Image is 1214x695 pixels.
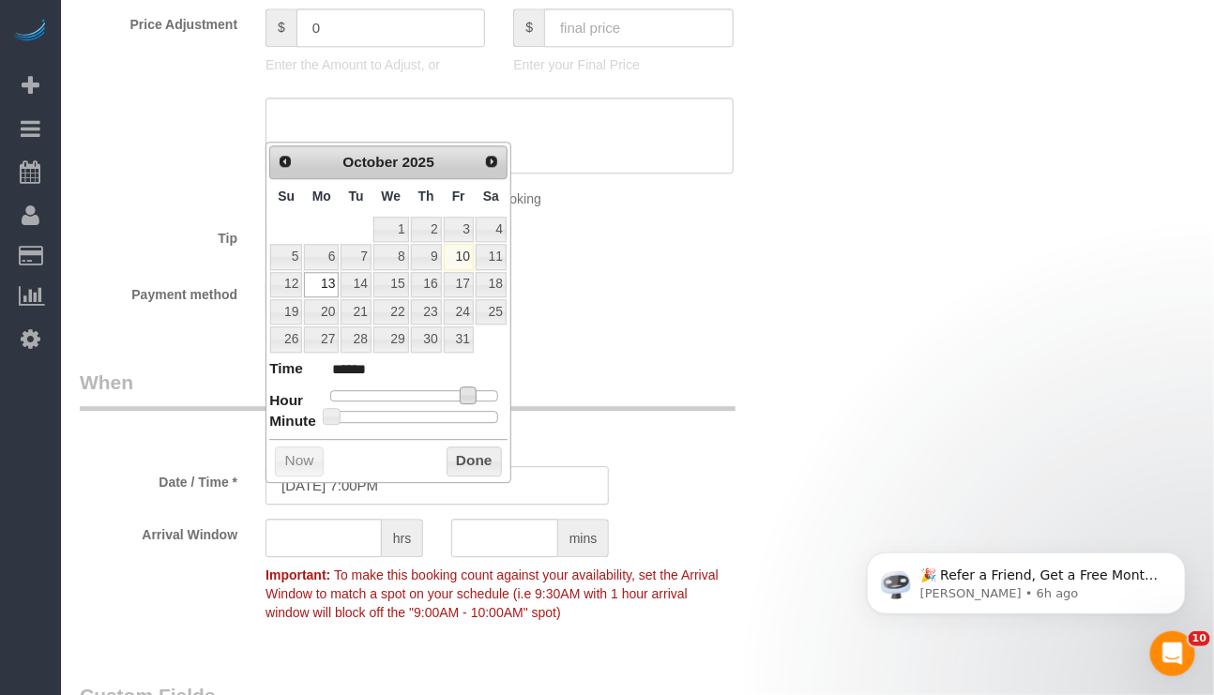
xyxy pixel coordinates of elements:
[266,567,719,620] span: To make this booking count against your availability, set the Arrival Window to match a spot on y...
[266,567,330,582] strong: Important:
[269,390,303,414] dt: Hour
[269,358,303,382] dt: Time
[373,272,409,297] a: 15
[478,148,505,174] a: Next
[447,446,502,476] button: Done
[270,272,302,297] a: 12
[411,326,442,352] a: 30
[82,72,324,89] p: Message from Ellie, sent 6h ago
[476,299,507,325] a: 25
[411,272,442,297] a: 16
[342,154,398,170] span: October
[483,189,499,204] span: Saturday
[11,19,49,45] img: Automaid Logo
[304,244,339,269] a: 6
[544,8,733,47] input: final price
[341,326,371,352] a: 28
[341,244,371,269] a: 7
[373,244,409,269] a: 8
[444,217,474,242] a: 3
[444,326,474,352] a: 31
[266,8,296,47] span: $
[1150,631,1195,676] iframe: Intercom live chat
[839,513,1214,644] iframe: Intercom notifications message
[484,154,499,169] span: Next
[373,299,409,325] a: 22
[476,217,507,242] a: 4
[411,299,442,325] a: 23
[476,244,507,269] a: 11
[452,189,465,204] span: Friday
[266,466,609,505] input: MM/DD/YYYY HH:MM
[476,272,507,297] a: 18
[444,244,474,269] a: 10
[1189,631,1210,646] span: 10
[278,189,295,204] span: Sunday
[349,189,364,204] span: Tuesday
[411,217,442,242] a: 2
[82,54,321,256] span: 🎉 Refer a Friend, Get a Free Month! 🎉 Love Automaid? Share the love! When you refer a friend who ...
[373,217,409,242] a: 1
[266,55,485,74] p: Enter the Amount to Adjust, or
[66,8,251,34] label: Price Adjustment
[444,299,474,325] a: 24
[66,279,251,304] label: Payment method
[304,299,339,325] a: 20
[270,299,302,325] a: 19
[381,189,401,204] span: Wednesday
[66,466,251,491] label: Date / Time *
[513,55,733,74] p: Enter your Final Price
[444,272,474,297] a: 17
[513,8,544,47] span: $
[269,411,316,434] dt: Minute
[275,446,323,476] button: Now
[341,299,371,325] a: 21
[278,154,293,169] span: Prev
[304,326,339,352] a: 27
[304,272,339,297] a: 13
[80,369,736,411] legend: When
[312,189,331,204] span: Monday
[272,148,298,174] a: Prev
[270,326,302,352] a: 26
[558,519,610,557] span: mins
[66,222,251,248] label: Tip
[66,519,251,544] label: Arrival Window
[270,244,302,269] a: 5
[382,519,423,557] span: hrs
[373,326,409,352] a: 29
[411,244,442,269] a: 9
[341,272,371,297] a: 14
[402,154,434,170] span: 2025
[418,189,434,204] span: Thursday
